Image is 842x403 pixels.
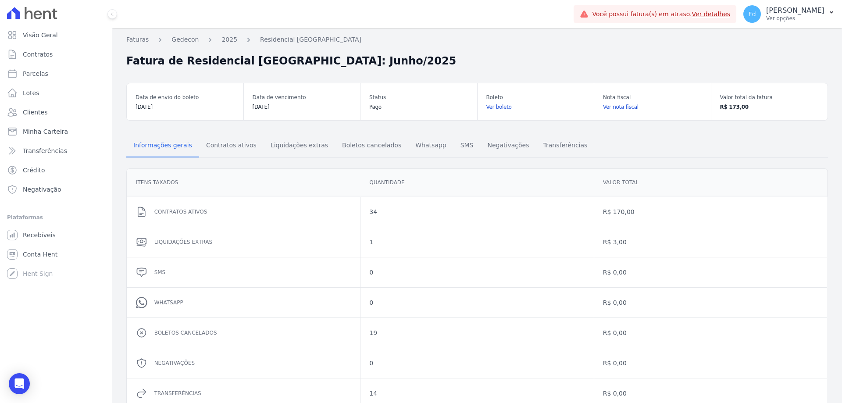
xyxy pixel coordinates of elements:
button: Fd [PERSON_NAME] Ver opções [736,2,842,26]
a: Recebíveis [4,226,108,244]
a: Residencial [GEOGRAPHIC_DATA] [260,35,361,44]
a: Crédito [4,161,108,179]
span: Liquidações extras [265,136,333,154]
span: Parcelas [23,69,48,78]
dd: 0 [369,298,585,307]
span: Transferências [23,146,67,155]
a: Contratos ativos [199,135,264,157]
nav: Breadcrumb [126,35,828,50]
div: Plataformas [7,212,105,223]
dd: Valor total [603,178,818,187]
a: Transferências [536,135,594,157]
a: Liquidações extras [264,135,335,157]
dd: SMS [154,268,352,277]
dt: Nota fiscal [603,92,702,103]
dd: 1 [369,238,585,246]
span: Whatsapp [410,136,451,154]
dt: Status [369,92,468,103]
a: Minha Carteira [4,123,108,140]
dd: 14 [369,389,585,398]
dd: Liquidações extras [154,238,352,246]
dd: R$ 0,00 [603,298,818,307]
a: Whatsapp [408,135,453,157]
span: Lotes [23,89,39,97]
dd: Negativações [154,359,352,367]
span: Contratos ativos [201,136,262,154]
a: Gedecon [171,35,199,44]
a: Contratos [4,46,108,63]
dd: Boletos cancelados [154,328,352,337]
a: Visão Geral [4,26,108,44]
a: Parcelas [4,65,108,82]
dd: R$ 0,00 [603,268,818,277]
dt: Boleto [486,92,585,103]
a: Clientes [4,103,108,121]
span: Fd [749,11,756,17]
span: SMS [455,136,479,154]
span: Transferências [538,136,592,154]
dd: R$ 0,00 [603,389,818,398]
span: Informações gerais [128,136,197,154]
span: Contratos [23,50,53,59]
a: Negativações [480,135,536,157]
dd: 0 [369,359,585,367]
span: Recebíveis [23,231,56,239]
p: [PERSON_NAME] [766,6,824,15]
dd: R$ 0,00 [603,328,818,337]
span: Você possui fatura(s) em atraso. [592,10,730,19]
dd: R$ 0,00 [603,359,818,367]
span: Conta Hent [23,250,57,259]
h2: Fatura de Residencial [GEOGRAPHIC_DATA]: Junho/2025 [126,53,456,69]
a: Ver boleto [486,103,585,111]
dd: Pago [369,103,468,111]
p: Ver opções [766,15,824,22]
dd: Transferências [154,389,352,398]
dd: Itens Taxados [136,178,351,187]
a: Boletos cancelados [335,135,408,157]
div: Open Intercom Messenger [9,373,30,394]
a: Conta Hent [4,246,108,263]
span: Negativação [23,185,61,194]
dd: 34 [369,207,585,216]
span: Visão Geral [23,31,58,39]
dt: Data de envio do boleto [136,92,235,103]
span: Clientes [23,108,47,117]
dt: Valor total da fatura [720,92,819,103]
a: Ver detalhes [692,11,731,18]
span: Crédito [23,166,45,175]
span: Minha Carteira [23,127,68,136]
a: Transferências [4,142,108,160]
dd: Whatsapp [154,298,352,307]
dd: R$ 3,00 [603,238,818,246]
dd: R$ 173,00 [720,103,819,111]
a: Ver nota fiscal [603,103,702,111]
dd: [DATE] [136,103,235,111]
a: SMS [453,135,481,157]
a: Negativação [4,181,108,198]
a: Faturas [126,35,149,44]
dd: 19 [369,328,585,337]
a: Lotes [4,84,108,102]
dd: Contratos ativos [154,207,352,216]
dd: 0 [369,268,585,277]
dd: Quantidade [369,178,585,187]
dd: R$ 170,00 [603,207,818,216]
a: 2025 [221,35,237,44]
a: Informações gerais [126,135,199,157]
dt: Data de vencimento [253,92,352,103]
span: Boletos cancelados [337,136,407,154]
span: Negativações [482,136,534,154]
dd: [DATE] [253,103,352,111]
